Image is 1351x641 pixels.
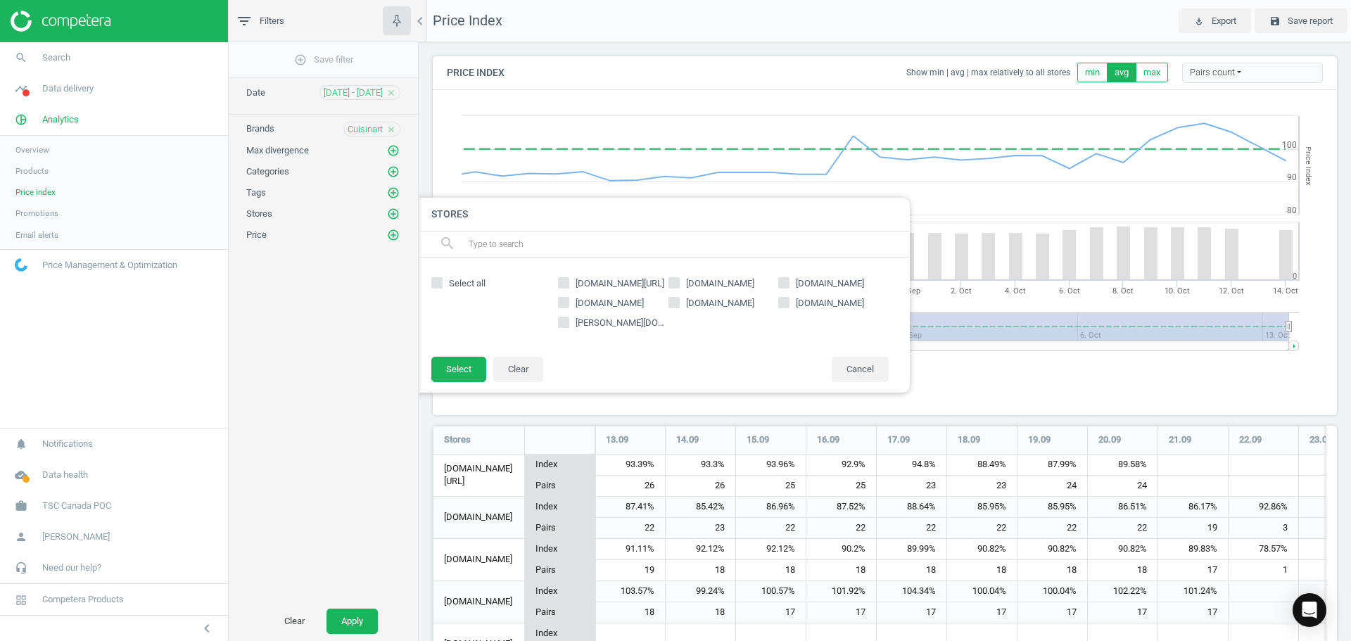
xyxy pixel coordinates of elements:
[42,469,88,481] span: Data health
[42,438,93,450] span: Notifications
[8,523,34,550] i: person
[42,259,177,272] span: Price Management & Optimization
[246,229,267,240] span: Price
[246,166,289,177] span: Categories
[15,165,49,177] span: Products
[412,13,429,30] i: chevron_left
[417,198,910,231] h4: Stores
[8,44,34,71] i: search
[386,228,400,242] button: add_circle_outline
[15,144,49,156] span: Overview
[189,619,224,637] button: chevron_left
[386,207,400,221] button: add_circle_outline
[386,165,400,179] button: add_circle_outline
[386,186,400,200] button: add_circle_outline
[246,87,265,98] span: Date
[294,53,307,66] i: add_circle_outline
[246,187,266,198] span: Tags
[15,208,58,219] span: Promotions
[294,53,353,66] span: Save filter
[8,462,34,488] i: cloud_done
[387,165,400,178] i: add_circle_outline
[42,531,110,543] span: [PERSON_NAME]
[15,229,58,241] span: Email alerts
[198,620,215,637] i: chevron_left
[15,186,56,198] span: Price index
[42,51,70,64] span: Search
[8,106,34,133] i: pie_chart_outlined
[246,208,272,219] span: Stores
[387,144,400,157] i: add_circle_outline
[42,561,101,574] span: Need our help?
[8,75,34,102] i: timeline
[246,123,274,134] span: Brands
[348,123,383,136] span: Cuisinart
[42,113,79,126] span: Analytics
[387,208,400,220] i: add_circle_outline
[8,431,34,457] i: notifications
[15,258,27,272] img: wGWNvw8QSZomAAAAABJRU5ErkJggg==
[324,87,383,99] span: [DATE] - [DATE]
[260,15,284,27] span: Filters
[246,145,309,156] span: Max divergence
[326,609,378,634] button: Apply
[386,88,396,98] i: close
[11,11,110,32] img: ajHJNr6hYgQAAAAASUVORK5CYII=
[1293,593,1326,627] div: Open Intercom Messenger
[8,554,34,581] i: headset_mic
[387,229,400,241] i: add_circle_outline
[8,493,34,519] i: work
[269,609,319,634] button: Clear
[42,82,94,95] span: Data delivery
[42,593,124,606] span: Competera Products
[386,125,396,134] i: close
[42,500,111,512] span: TSC Canada POC
[229,46,418,74] button: add_circle_outlineSave filter
[387,186,400,199] i: add_circle_outline
[386,144,400,158] button: add_circle_outline
[236,13,253,30] i: filter_list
